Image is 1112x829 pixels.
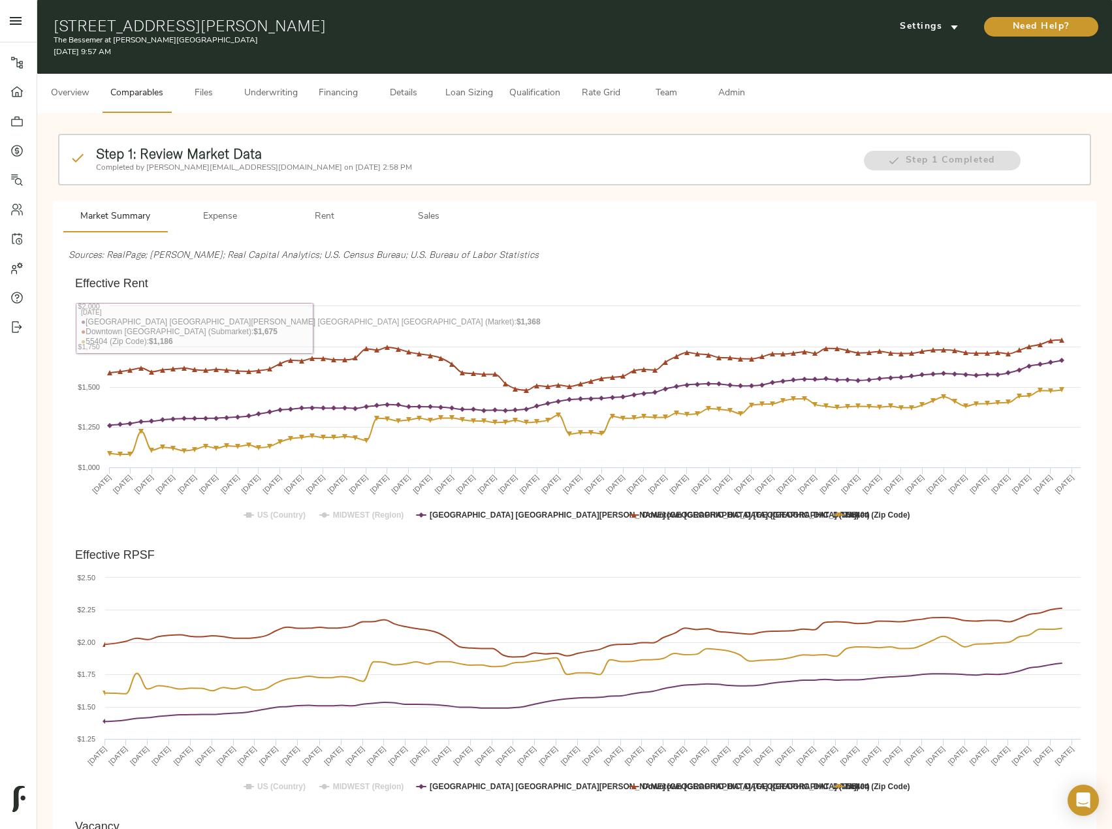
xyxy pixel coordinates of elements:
[387,745,408,766] text: [DATE]
[904,473,925,495] text: [DATE]
[605,473,626,495] text: [DATE]
[77,670,95,678] text: $1.75
[602,745,624,766] text: [DATE]
[333,510,404,520] text: MIDWEST (Region)
[497,473,518,495] text: [DATE]
[861,473,883,495] text: [DATE]
[580,745,602,766] text: [DATE]
[476,473,498,495] text: [DATE]
[390,473,411,495] text: [DATE]
[847,782,910,791] text: 55404 (Zip Code)
[261,473,283,495] text: [DATE]
[215,745,236,766] text: [DATE]
[847,510,910,520] text: 55404 (Zip Code)
[77,703,95,711] text: $1.50
[433,473,454,495] text: [DATE]
[78,423,100,431] text: $1,250
[516,745,537,766] text: [DATE]
[77,638,95,646] text: $2.00
[838,745,860,766] text: [DATE]
[925,745,946,766] text: [DATE]
[774,745,795,766] text: [DATE]
[925,473,947,495] text: [DATE]
[576,86,626,102] span: Rate Grid
[91,473,112,495] text: [DATE]
[733,473,754,495] text: [DATE]
[893,19,965,35] span: Settings
[333,782,404,791] text: MIDWEST (Region)
[385,209,473,225] span: Sales
[107,745,129,766] text: [DATE]
[133,473,155,495] text: [DATE]
[430,745,452,766] text: [DATE]
[78,463,100,471] text: $1,000
[1053,745,1075,766] text: [DATE]
[110,86,163,102] span: Comparables
[509,86,560,102] span: Qualification
[219,473,241,495] text: [DATE]
[244,86,298,102] span: Underwriting
[559,745,580,766] text: [DATE]
[283,473,304,495] text: [DATE]
[625,473,646,495] text: [DATE]
[1010,745,1032,766] text: [DATE]
[997,19,1085,35] span: Need Help?
[236,745,257,766] text: [DATE]
[112,473,133,495] text: [DATE]
[643,510,859,520] text: Downtown [GEOGRAPHIC_DATA] ([GEOGRAPHIC_DATA])
[690,473,712,495] text: [DATE]
[179,86,229,102] span: Files
[172,745,193,766] text: [DATE]
[96,145,262,162] strong: Step 1: Review Market Data
[257,745,279,766] text: [DATE]
[989,745,1011,766] text: [DATE]
[990,473,1011,495] text: [DATE]
[75,548,155,561] text: Effective RPSF
[301,745,323,766] text: [DATE]
[77,606,95,614] text: $2.25
[731,745,753,766] text: [DATE]
[347,473,369,495] text: [DATE]
[775,473,797,495] text: [DATE]
[1032,473,1053,495] text: [DATE]
[78,302,100,310] text: $2,000
[473,745,495,766] text: [DATE]
[77,574,95,582] text: $2.50
[710,745,731,766] text: [DATE]
[454,473,476,495] text: [DATE]
[411,473,433,495] text: [DATE]
[860,745,882,766] text: [DATE]
[12,786,25,812] img: logo
[1011,473,1032,495] text: [DATE]
[882,745,903,766] text: [DATE]
[537,745,559,766] text: [DATE]
[430,782,870,791] text: [GEOGRAPHIC_DATA] [GEOGRAPHIC_DATA][PERSON_NAME] [GEOGRAPHIC_DATA] [GEOGRAPHIC_DATA] (Market)
[323,745,344,766] text: [DATE]
[86,745,108,766] text: [DATE]
[1068,785,1099,816] div: Open Intercom Messenger
[154,473,176,495] text: [DATE]
[279,745,300,766] text: [DATE]
[641,86,691,102] span: Team
[408,745,430,766] text: [DATE]
[643,782,859,791] text: Downtown [GEOGRAPHIC_DATA] ([GEOGRAPHIC_DATA])
[882,473,904,495] text: [DATE]
[840,473,861,495] text: [DATE]
[326,473,347,495] text: [DATE]
[946,745,968,766] text: [DATE]
[623,745,644,766] text: [DATE]
[304,473,326,495] text: [DATE]
[947,473,968,495] text: [DATE]
[69,543,1090,804] svg: Effective RPSF
[69,272,1090,533] svg: Effective Rent
[257,782,306,791] text: US (Country)
[668,473,690,495] text: [DATE]
[240,473,261,495] text: [DATE]
[198,473,219,495] text: [DATE]
[280,209,369,225] span: Rent
[644,745,666,766] text: [DATE]
[818,473,840,495] text: [DATE]
[365,745,387,766] text: [DATE]
[176,209,264,225] span: Expense
[78,343,100,351] text: $1,750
